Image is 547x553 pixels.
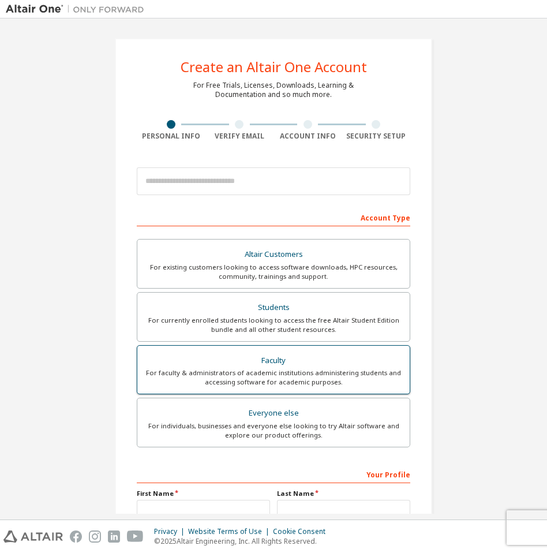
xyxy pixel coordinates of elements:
div: Cookie Consent [273,527,332,536]
div: Personal Info [137,132,205,141]
div: For individuals, businesses and everyone else looking to try Altair software and explore our prod... [144,421,403,440]
div: For Free Trials, Licenses, Downloads, Learning & Documentation and so much more. [193,81,354,99]
div: For currently enrolled students looking to access the free Altair Student Edition bundle and all ... [144,316,403,334]
div: Privacy [154,527,188,536]
div: Everyone else [144,405,403,421]
div: Website Terms of Use [188,527,273,536]
img: youtube.svg [127,530,144,543]
div: Account Type [137,208,410,226]
div: Faculty [144,353,403,369]
div: Verify Email [205,132,274,141]
p: © 2025 Altair Engineering, Inc. All Rights Reserved. [154,536,332,546]
label: First Name [137,489,270,498]
div: Your Profile [137,465,410,483]
div: For existing customers looking to access software downloads, HPC resources, community, trainings ... [144,263,403,281]
img: linkedin.svg [108,530,120,543]
img: altair_logo.svg [3,530,63,543]
img: facebook.svg [70,530,82,543]
div: Altair Customers [144,246,403,263]
label: Last Name [277,489,410,498]
img: instagram.svg [89,530,101,543]
div: Create an Altair One Account [181,60,367,74]
div: Account Info [273,132,342,141]
div: For faculty & administrators of academic institutions administering students and accessing softwa... [144,368,403,387]
div: Students [144,300,403,316]
div: Security Setup [342,132,411,141]
img: Altair One [6,3,150,15]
